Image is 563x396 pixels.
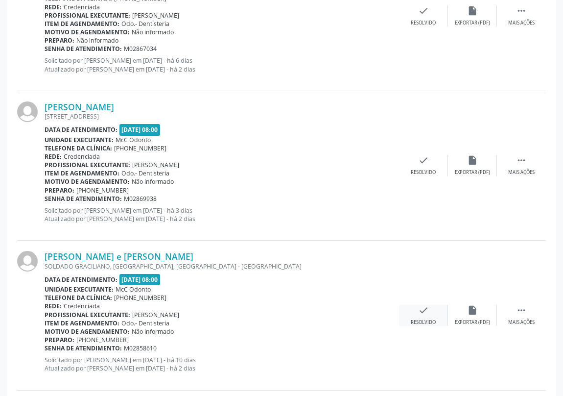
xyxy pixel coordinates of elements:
b: Telefone da clínica: [45,144,112,152]
span: McC Odonto [116,285,151,294]
span: Não informado [132,177,174,186]
b: Preparo: [45,336,74,344]
b: Unidade executante: [45,285,114,294]
span: McC Odonto [116,136,151,144]
span: [PERSON_NAME] [132,161,179,169]
div: SOLDADO GRACILIANO, [GEOGRAPHIC_DATA], [GEOGRAPHIC_DATA] - [GEOGRAPHIC_DATA] [45,262,399,271]
span: M02869938 [124,195,157,203]
b: Preparo: [45,186,74,195]
div: Mais ações [508,319,535,326]
b: Unidade executante: [45,136,114,144]
b: Telefone da clínica: [45,294,112,302]
span: [PHONE_NUMBER] [114,144,166,152]
b: Profissional executante: [45,311,130,319]
span: Credenciada [64,3,100,11]
div: Resolvido [411,20,436,26]
b: Rede: [45,3,62,11]
span: Não informado [76,36,118,45]
i:  [516,155,527,166]
b: Item de agendamento: [45,319,119,327]
span: Credenciada [64,302,100,310]
div: Mais ações [508,169,535,176]
div: Mais ações [508,20,535,26]
span: Odo.- Dentisteria [121,169,169,177]
b: Rede: [45,302,62,310]
span: Credenciada [64,152,100,161]
span: [PHONE_NUMBER] [76,186,129,195]
span: [PERSON_NAME] [132,11,179,20]
b: Senha de atendimento: [45,195,122,203]
span: Odo.- Dentisteria [121,20,169,28]
span: Não informado [132,28,174,36]
div: Resolvido [411,319,436,326]
span: M02867034 [124,45,157,53]
a: [PERSON_NAME] e [PERSON_NAME] [45,251,193,262]
b: Senha de atendimento: [45,344,122,352]
img: img [17,251,38,272]
p: Solicitado por [PERSON_NAME] em [DATE] - há 10 dias Atualizado por [PERSON_NAME] em [DATE] - há 2... [45,356,399,372]
b: Data de atendimento: [45,125,117,134]
b: Profissional executante: [45,161,130,169]
span: [PHONE_NUMBER] [76,336,129,344]
p: Solicitado por [PERSON_NAME] em [DATE] - há 6 dias Atualizado por [PERSON_NAME] em [DATE] - há 2 ... [45,56,399,73]
b: Data de atendimento: [45,275,117,284]
i: insert_drive_file [467,155,478,166]
div: Resolvido [411,169,436,176]
span: [DATE] 08:00 [119,124,161,135]
img: img [17,101,38,122]
span: [PERSON_NAME] [132,311,179,319]
b: Preparo: [45,36,74,45]
b: Senha de atendimento: [45,45,122,53]
b: Item de agendamento: [45,169,119,177]
i: check [418,155,429,166]
i: insert_drive_file [467,305,478,316]
i: check [418,305,429,316]
i:  [516,5,527,16]
div: Exportar (PDF) [455,319,490,326]
i:  [516,305,527,316]
i: check [418,5,429,16]
b: Motivo de agendamento: [45,177,130,186]
span: [DATE] 08:00 [119,274,161,285]
b: Motivo de agendamento: [45,28,130,36]
span: Não informado [132,327,174,336]
div: Exportar (PDF) [455,169,490,176]
p: Solicitado por [PERSON_NAME] em [DATE] - há 3 dias Atualizado por [PERSON_NAME] em [DATE] - há 2 ... [45,206,399,223]
b: Item de agendamento: [45,20,119,28]
b: Profissional executante: [45,11,130,20]
i: insert_drive_file [467,5,478,16]
div: Exportar (PDF) [455,20,490,26]
a: [PERSON_NAME] [45,101,114,112]
b: Motivo de agendamento: [45,327,130,336]
b: Rede: [45,152,62,161]
span: Odo.- Dentisteria [121,319,169,327]
span: [PHONE_NUMBER] [114,294,166,302]
span: M02858610 [124,344,157,352]
div: [STREET_ADDRESS] [45,112,399,121]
